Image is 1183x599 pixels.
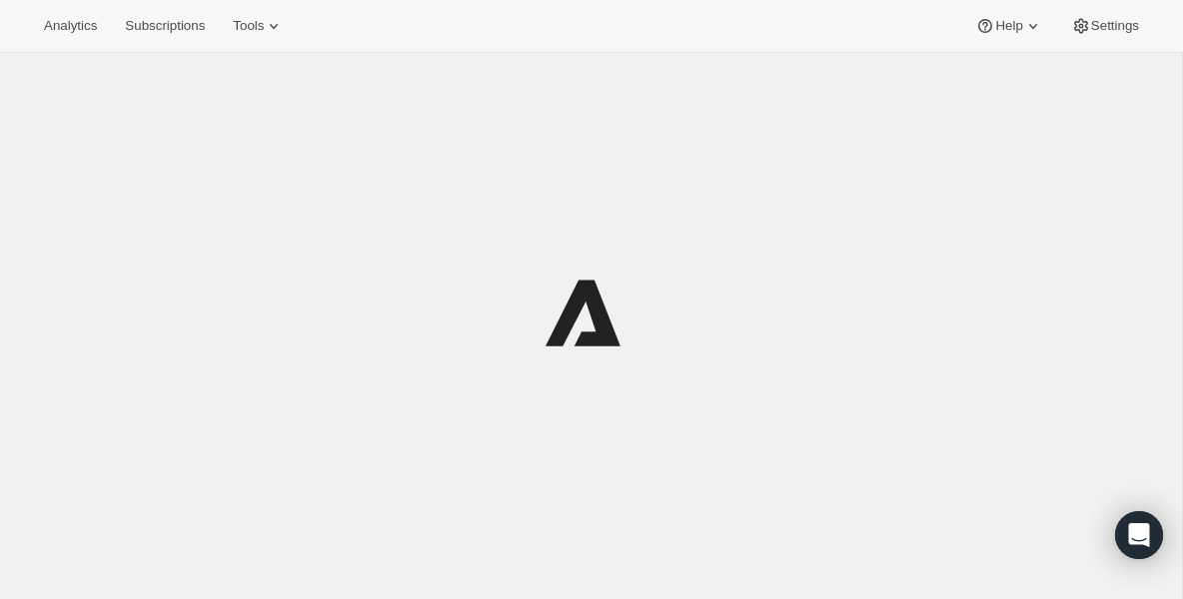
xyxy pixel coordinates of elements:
button: Tools [221,12,296,40]
span: Tools [233,18,264,34]
span: Help [995,18,1022,34]
div: Open Intercom Messenger [1115,511,1163,559]
span: Subscriptions [125,18,205,34]
button: Settings [1059,12,1151,40]
button: Analytics [32,12,109,40]
button: Subscriptions [113,12,217,40]
span: Settings [1091,18,1139,34]
span: Analytics [44,18,97,34]
button: Help [963,12,1054,40]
